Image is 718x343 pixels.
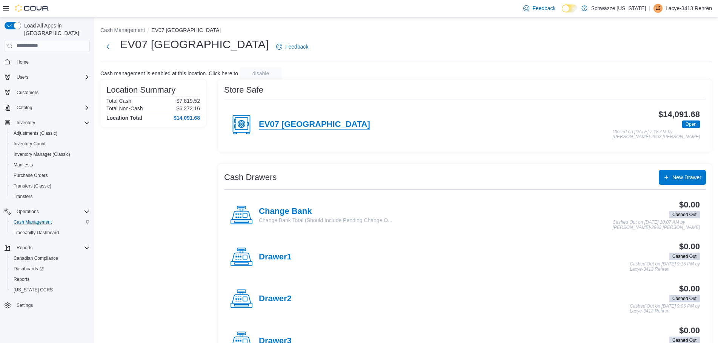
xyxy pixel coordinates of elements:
[14,57,90,67] span: Home
[14,194,32,200] span: Transfers
[11,254,90,263] span: Canadian Compliance
[14,103,90,112] span: Catalog
[17,120,35,126] span: Inventory
[17,209,39,215] span: Operations
[259,294,292,304] h4: Drawer2
[679,200,700,209] h3: $0.00
[11,139,90,148] span: Inventory Count
[11,129,90,138] span: Adjustments (Classic)
[11,129,60,138] a: Adjustments (Classic)
[14,73,31,82] button: Users
[679,284,700,293] h3: $0.00
[2,72,93,82] button: Users
[8,139,93,149] button: Inventory Count
[5,53,90,331] nav: Complex example
[14,151,70,157] span: Inventory Manager (Classic)
[240,67,282,79] button: disable
[8,160,93,170] button: Manifests
[11,181,54,191] a: Transfers (Classic)
[259,120,370,130] h4: EV07 [GEOGRAPHIC_DATA]
[562,5,578,12] input: Dark Mode
[100,70,238,76] p: Cash management is enabled at this location. Click here to
[8,227,93,238] button: Traceabilty Dashboard
[8,217,93,227] button: Cash Management
[106,115,142,121] h4: Location Total
[11,192,35,201] a: Transfers
[224,85,263,95] h3: Store Safe
[14,88,90,97] span: Customers
[2,56,93,67] button: Home
[653,4,663,13] div: Lacye-3413 Rehren
[630,304,700,314] p: Cashed Out on [DATE] 9:06 PM by Lacye-3413 Rehren
[11,171,90,180] span: Purchase Orders
[14,207,42,216] button: Operations
[11,160,90,169] span: Manifests
[11,285,90,294] span: Washington CCRS
[100,26,712,35] nav: An example of EuiBreadcrumbs
[151,27,221,33] button: EV07 [GEOGRAPHIC_DATA]
[14,301,36,310] a: Settings
[14,183,51,189] span: Transfers (Classic)
[8,253,93,264] button: Canadian Compliance
[14,300,90,310] span: Settings
[11,171,51,180] a: Purchase Orders
[14,118,38,127] button: Inventory
[14,243,35,252] button: Reports
[2,300,93,311] button: Settings
[520,1,558,16] a: Feedback
[14,162,33,168] span: Manifests
[8,191,93,202] button: Transfers
[17,245,32,251] span: Reports
[21,22,90,37] span: Load All Apps in [GEOGRAPHIC_DATA]
[11,160,36,169] a: Manifests
[669,295,700,302] span: Cashed Out
[14,103,35,112] button: Catalog
[285,43,308,50] span: Feedback
[14,243,90,252] span: Reports
[17,105,32,111] span: Catalog
[120,37,269,52] h1: EV07 [GEOGRAPHIC_DATA]
[14,230,59,236] span: Traceabilty Dashboard
[11,150,90,159] span: Inventory Manager (Classic)
[15,5,49,12] img: Cova
[14,255,58,261] span: Canadian Compliance
[8,285,93,295] button: [US_STATE] CCRS
[591,4,646,13] p: Schwazze [US_STATE]
[669,253,700,260] span: Cashed Out
[11,275,32,284] a: Reports
[8,128,93,139] button: Adjustments (Classic)
[14,276,29,282] span: Reports
[672,174,701,181] span: New Drawer
[100,27,145,33] button: Cash Management
[14,287,53,293] span: [US_STATE] CCRS
[11,228,62,237] a: Traceabilty Dashboard
[8,181,93,191] button: Transfers (Classic)
[224,173,277,182] h3: Cash Drawers
[174,115,200,121] h4: $14,091.68
[11,192,90,201] span: Transfers
[14,118,90,127] span: Inventory
[11,264,90,273] span: Dashboards
[11,264,47,273] a: Dashboards
[14,141,46,147] span: Inventory Count
[17,74,28,80] span: Users
[2,102,93,113] button: Catalog
[14,130,57,136] span: Adjustments (Classic)
[532,5,555,12] span: Feedback
[679,242,700,251] h3: $0.00
[11,139,49,148] a: Inventory Count
[273,39,311,54] a: Feedback
[14,207,90,216] span: Operations
[11,218,55,227] a: Cash Management
[613,130,700,140] p: Closed on [DATE] 7:18 AM by [PERSON_NAME]-2863 [PERSON_NAME]
[259,216,392,224] p: Change Bank Total (Should Include Pending Change O...
[106,85,175,95] h3: Location Summary
[17,90,38,96] span: Customers
[252,70,269,77] span: disable
[649,4,650,13] p: |
[259,252,292,262] h4: Drawer1
[11,254,61,263] a: Canadian Compliance
[106,105,143,111] h6: Total Non-Cash
[14,58,32,67] a: Home
[672,211,696,218] span: Cashed Out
